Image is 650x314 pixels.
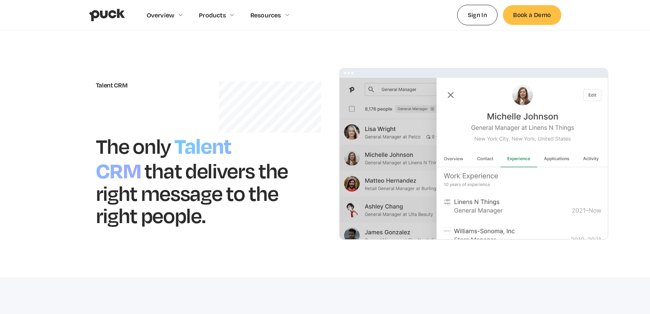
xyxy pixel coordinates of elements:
[503,5,561,25] a: Book a Demo
[96,158,288,228] h1: that delivers the right message to the right people.
[250,11,281,19] div: Resources
[457,5,498,25] a: Sign In
[96,81,312,89] div: Talent CRM
[199,11,226,19] div: Products
[96,133,171,159] h1: The only
[147,11,175,19] div: Overview
[96,130,231,184] h1: Talent CRM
